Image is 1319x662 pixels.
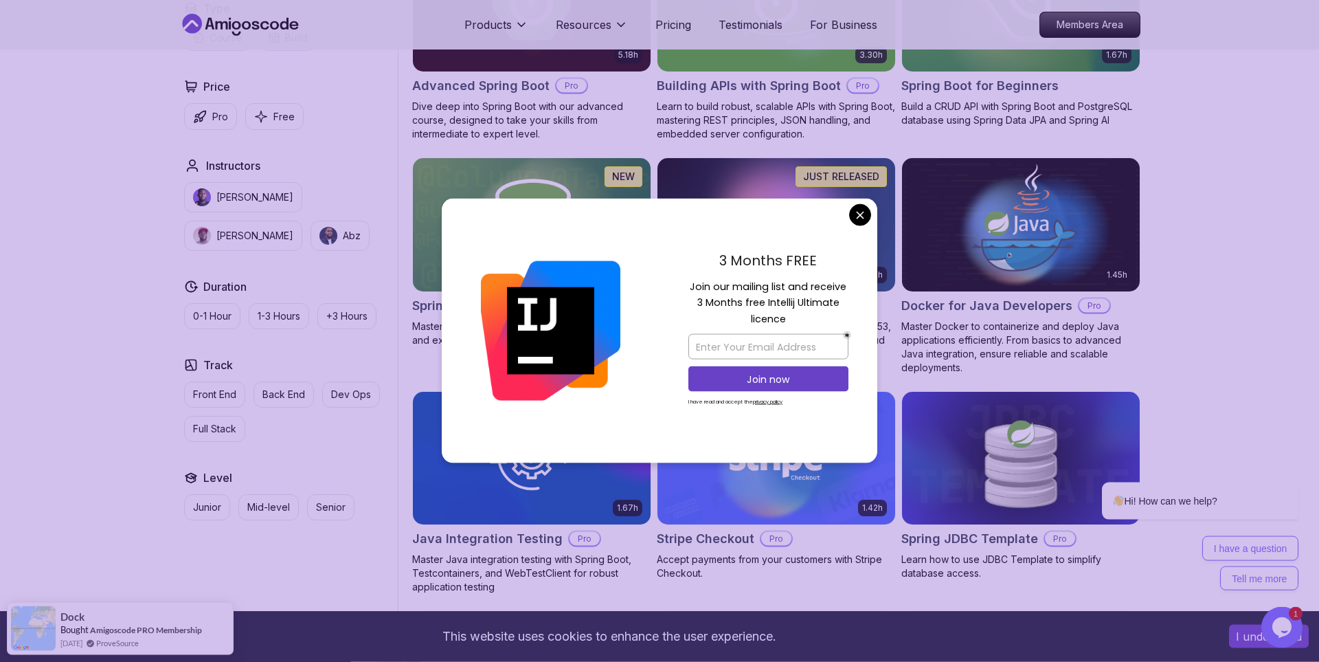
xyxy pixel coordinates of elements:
[412,529,563,549] h2: Java Integration Testing
[193,309,232,323] p: 0-1 Hour
[247,500,290,514] p: Mid-level
[556,16,611,33] p: Resources
[1107,269,1127,280] p: 1.45h
[570,532,600,546] p: Pro
[1045,532,1075,546] p: Pro
[273,110,295,124] p: Free
[193,227,211,245] img: instructor img
[657,553,896,580] p: Accept payments from your customers with Stripe Checkout.
[203,278,247,295] h2: Duration
[464,16,512,33] p: Products
[412,296,510,316] h2: Spring Data JPA
[1039,12,1140,38] a: Members Area
[319,227,337,245] img: instructor img
[901,391,1140,581] a: Spring JDBC Template card57mSpring JDBC TemplateProLearn how to use JDBC Template to simplify dat...
[184,416,245,442] button: Full Stack
[657,157,896,361] a: AWS for Developers card2.73hJUST RELEASEDAWS for DevelopersProMaster AWS services like EC2, RDS, ...
[322,382,380,408] button: Dev Ops
[203,78,230,95] h2: Price
[412,320,651,347] p: Master database management, advanced querying, and expert data handling with ease
[901,100,1140,127] p: Build a CRUD API with Spring Boot and PostgreSQL database using Spring Data JPA and Spring AI
[258,309,300,323] p: 1-3 Hours
[245,103,304,130] button: Free
[618,49,638,60] p: 5.18h
[262,388,305,401] p: Back End
[902,392,1140,525] img: Spring JDBC Template card
[193,188,211,206] img: instructor img
[184,103,237,130] button: Pro
[901,157,1140,375] a: Docker for Java Developers card1.45hDocker for Java DevelopersProMaster Docker to containerize an...
[11,606,56,651] img: provesource social proof notification image
[413,392,651,525] img: Java Integration Testing card
[193,388,236,401] p: Front End
[249,303,309,329] button: 1-3 Hours
[862,503,883,514] p: 1.42h
[901,529,1038,549] h2: Spring JDBC Template
[901,553,1140,580] p: Learn how to use JDBC Template to simplify database access.
[90,625,202,635] a: Amigoscode PRO Membership
[203,357,233,373] h2: Track
[60,637,82,649] span: [DATE]
[719,16,782,33] p: Testimonials
[307,494,354,520] button: Senior
[1229,625,1309,648] button: Accept cookies
[413,158,651,291] img: Spring Data JPA card
[901,76,1059,96] h2: Spring Boot for Beginners
[184,303,240,329] button: 0-1 Hour
[193,422,236,436] p: Full Stack
[412,391,651,595] a: Java Integration Testing card1.67hNEWJava Integration TestingProMaster Java integration testing w...
[657,76,841,96] h2: Building APIs with Spring Boot
[810,16,877,33] a: For Business
[901,320,1140,375] p: Master Docker to containerize and deploy Java applications efficiently. From basics to advanced J...
[761,532,791,546] p: Pro
[902,158,1140,291] img: Docker for Java Developers card
[311,221,370,251] button: instructor imgAbz
[10,621,1208,652] div: This website uses cookies to enhance the user experience.
[412,100,651,141] p: Dive deep into Spring Boot with our advanced course, designed to take your skills from intermedia...
[556,79,587,93] p: Pro
[60,611,84,623] span: Dock
[212,110,228,124] p: Pro
[206,157,260,174] h2: Instructors
[184,221,302,251] button: instructor img[PERSON_NAME]
[184,382,245,408] button: Front End
[848,79,878,93] p: Pro
[1106,49,1127,60] p: 1.67h
[412,76,550,96] h2: Advanced Spring Boot
[216,190,293,204] p: [PERSON_NAME]
[253,382,314,408] button: Back End
[317,303,376,329] button: +3 Hours
[238,494,299,520] button: Mid-level
[617,503,638,514] p: 1.67h
[343,229,361,243] p: Abz
[412,553,651,594] p: Master Java integration testing with Spring Boot, Testcontainers, and WebTestClient for robust ap...
[1079,299,1109,313] p: Pro
[655,16,691,33] a: Pricing
[184,182,302,212] button: instructor img[PERSON_NAME]
[464,16,528,44] button: Products
[901,296,1072,316] h2: Docker for Java Developers
[612,170,635,184] p: NEW
[412,157,651,347] a: Spring Data JPA card6.65hNEWSpring Data JPAProMaster database management, advanced querying, and ...
[859,49,883,60] p: 3.30h
[657,529,754,549] h2: Stripe Checkout
[203,470,232,486] h2: Level
[216,229,293,243] p: [PERSON_NAME]
[556,16,628,44] button: Resources
[1058,374,1305,600] iframe: chat widget
[184,494,230,520] button: Junior
[657,158,895,291] img: AWS for Developers card
[1261,607,1305,648] iframe: chat widget
[326,309,368,323] p: +3 Hours
[60,624,89,635] span: Bought
[657,100,896,141] p: Learn to build robust, scalable APIs with Spring Boot, mastering REST principles, JSON handling, ...
[316,500,346,514] p: Senior
[96,637,139,649] a: ProveSource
